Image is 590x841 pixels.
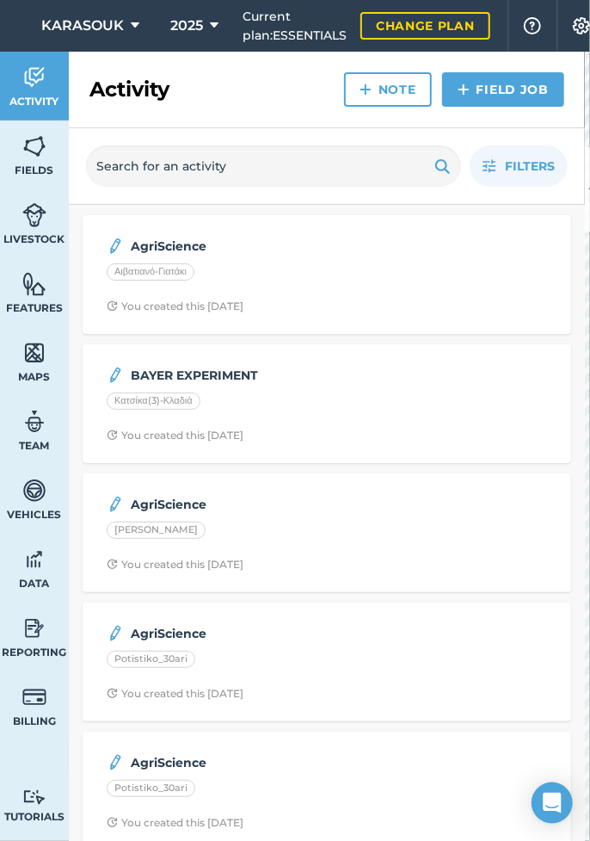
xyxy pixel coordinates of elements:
a: AgriScience[PERSON_NAME]Clock with arrow pointing clockwiseYou created this [DATE] [93,484,561,582]
h2: Activity [89,76,169,103]
img: svg+xml;base64,PHN2ZyB4bWxucz0iaHR0cDovL3d3dy53My5vcmcvMjAwMC9zdmciIHdpZHRoPSI1NiIgaGVpZ2h0PSI2MC... [22,271,46,297]
img: svg+xml;base64,PD94bWwgdmVyc2lvbj0iMS4wIiBlbmNvZGluZz0idXRmLTgiPz4KPCEtLSBHZW5lcmF0b3I6IEFkb2JlIE... [22,202,46,228]
a: AgriSciencePotistiko_30ariClock with arrow pointing clockwiseYou created this [DATE] [93,742,561,840]
strong: AgriScience [131,237,403,256]
img: svg+xml;base64,PD94bWwgdmVyc2lvbj0iMS4wIiBlbmNvZGluZz0idXRmLTgiPz4KPCEtLSBHZW5lcmF0b3I6IEFkb2JlIE... [22,409,46,435]
button: Filters [470,145,568,187]
input: Search for an activity [86,145,461,187]
div: You created this [DATE] [107,300,243,313]
img: svg+xml;base64,PD94bWwgdmVyc2lvbj0iMS4wIiBlbmNvZGluZz0idXRmLTgiPz4KPCEtLSBHZW5lcmF0b3I6IEFkb2JlIE... [22,789,46,806]
img: svg+xml;base64,PD94bWwgdmVyc2lvbj0iMS4wIiBlbmNvZGluZz0idXRmLTgiPz4KPCEtLSBHZW5lcmF0b3I6IEFkb2JlIE... [22,615,46,641]
img: svg+xml;base64,PHN2ZyB4bWxucz0iaHR0cDovL3d3dy53My5vcmcvMjAwMC9zdmciIHdpZHRoPSIxNCIgaGVpZ2h0PSIyNC... [458,79,470,100]
span: KARASOUK [41,15,124,36]
div: [PERSON_NAME] [107,522,206,539]
strong: BAYER EXPERIMENT [131,366,403,385]
img: svg+xml;base64,PD94bWwgdmVyc2lvbj0iMS4wIiBlbmNvZGluZz0idXRmLTgiPz4KPCEtLSBHZW5lcmF0b3I6IEFkb2JlIE... [22,478,46,504]
a: AgriSciencePotistiko_30ariClock with arrow pointing clockwiseYou created this [DATE] [93,613,561,711]
div: You created this [DATE] [107,816,243,830]
img: svg+xml;base64,PHN2ZyB4bWxucz0iaHR0cDovL3d3dy53My5vcmcvMjAwMC9zdmciIHdpZHRoPSI1NiIgaGVpZ2h0PSI2MC... [22,133,46,159]
div: Αιβατιανό-Γιατάκι [107,263,194,281]
span: Filters [505,157,555,176]
img: svg+xml;base64,PD94bWwgdmVyc2lvbj0iMS4wIiBlbmNvZGluZz0idXRmLTgiPz4KPCEtLSBHZW5lcmF0b3I6IEFkb2JlIE... [107,752,124,773]
a: AgriScienceΑιβατιανό-ΓιατάκιClock with arrow pointing clockwiseYou created this [DATE] [93,226,561,324]
span: Current plan : ESSENTIALS [243,7,347,46]
img: svg+xml;base64,PD94bWwgdmVyc2lvbj0iMS4wIiBlbmNvZGluZz0idXRmLTgiPz4KPCEtLSBHZW5lcmF0b3I6IEFkb2JlIE... [107,494,124,515]
img: svg+xml;base64,PD94bWwgdmVyc2lvbj0iMS4wIiBlbmNvZGluZz0idXRmLTgiPz4KPCEtLSBHZW5lcmF0b3I6IEFkb2JlIE... [107,365,124,386]
div: Κατσίκα(3)-Κλαδιά [107,393,200,410]
img: svg+xml;base64,PHN2ZyB4bWxucz0iaHR0cDovL3d3dy53My5vcmcvMjAwMC9zdmciIHdpZHRoPSIxOSIgaGVpZ2h0PSIyNC... [434,156,451,176]
img: Clock with arrow pointing clockwise [107,688,118,699]
span: 2025 [170,15,203,36]
div: You created this [DATE] [107,687,243,701]
img: Clock with arrow pointing clockwise [107,300,118,312]
img: svg+xml;base64,PHN2ZyB4bWxucz0iaHR0cDovL3d3dy53My5vcmcvMjAwMC9zdmciIHdpZHRoPSIxNCIgaGVpZ2h0PSIyNC... [360,79,372,100]
div: You created this [DATE] [107,429,243,442]
strong: AgriScience [131,495,403,514]
img: A question mark icon [522,17,543,34]
img: svg+xml;base64,PD94bWwgdmVyc2lvbj0iMS4wIiBlbmNvZGluZz0idXRmLTgiPz4KPCEtLSBHZW5lcmF0b3I6IEFkb2JlIE... [107,236,124,257]
a: Change plan [360,12,490,40]
img: Clock with arrow pointing clockwise [107,559,118,570]
a: Note [344,72,432,107]
img: svg+xml;base64,PD94bWwgdmVyc2lvbj0iMS4wIiBlbmNvZGluZz0idXRmLTgiPz4KPCEtLSBHZW5lcmF0b3I6IEFkb2JlIE... [22,65,46,90]
div: You created this [DATE] [107,558,243,572]
a: Field Job [442,72,564,107]
div: Potistiko_30ari [107,651,195,668]
div: Potistiko_30ari [107,780,195,797]
strong: AgriScience [131,624,403,643]
img: svg+xml;base64,PHN2ZyB4bWxucz0iaHR0cDovL3d3dy53My5vcmcvMjAwMC9zdmciIHdpZHRoPSI1NiIgaGVpZ2h0PSI2MC... [22,340,46,366]
img: svg+xml;base64,PD94bWwgdmVyc2lvbj0iMS4wIiBlbmNvZGluZz0idXRmLTgiPz4KPCEtLSBHZW5lcmF0b3I6IEFkb2JlIE... [22,547,46,572]
img: Clock with arrow pointing clockwise [107,817,118,828]
img: svg+xml;base64,PD94bWwgdmVyc2lvbj0iMS4wIiBlbmNvZGluZz0idXRmLTgiPz4KPCEtLSBHZW5lcmF0b3I6IEFkb2JlIE... [22,684,46,710]
div: Open Intercom Messenger [532,782,573,824]
a: BAYER EXPERIMENTΚατσίκα(3)-ΚλαδιάClock with arrow pointing clockwiseYou created this [DATE] [93,355,561,453]
img: svg+xml;base64,PD94bWwgdmVyc2lvbj0iMS4wIiBlbmNvZGluZz0idXRmLTgiPz4KPCEtLSBHZW5lcmF0b3I6IEFkb2JlIE... [107,623,124,644]
strong: AgriScience [131,753,403,772]
img: Clock with arrow pointing clockwise [107,430,118,441]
